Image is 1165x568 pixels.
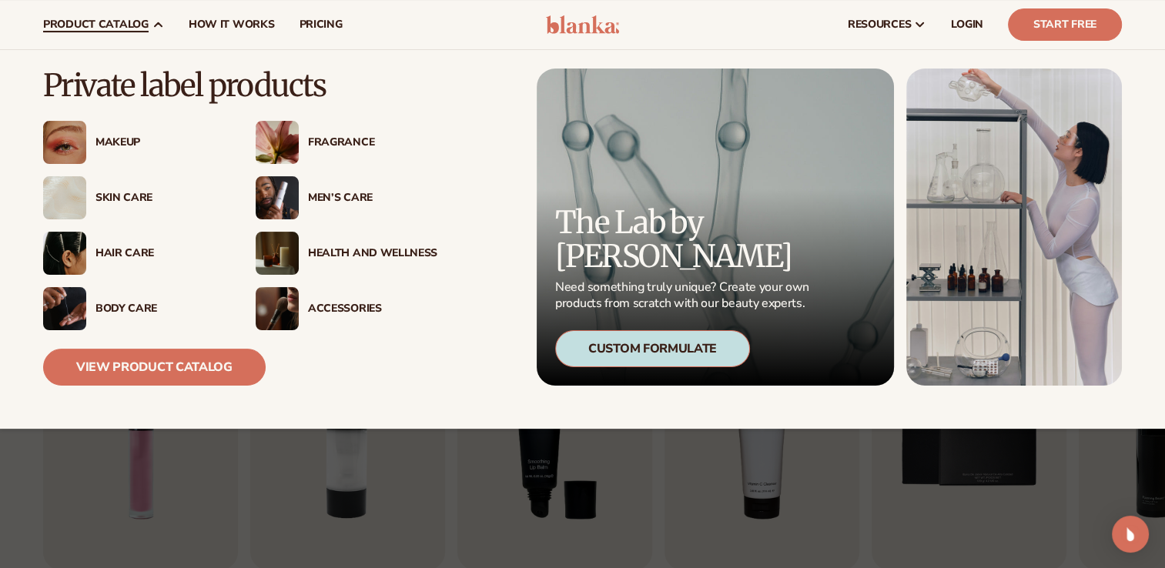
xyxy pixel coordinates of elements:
img: Male hand applying moisturizer. [43,287,86,330]
a: Male hand applying moisturizer. Body Care [43,287,225,330]
a: Pink blooming flower. Fragrance [256,121,437,164]
span: product catalog [43,18,149,31]
div: Makeup [95,136,225,149]
div: Skin Care [95,192,225,205]
span: pricing [299,18,342,31]
a: View Product Catalog [43,349,266,386]
a: Start Free [1008,8,1122,41]
img: Male holding moisturizer bottle. [256,176,299,219]
span: resources [848,18,911,31]
img: Candles and incense on table. [256,232,299,275]
a: Candles and incense on table. Health And Wellness [256,232,437,275]
a: Microscopic product formula. The Lab by [PERSON_NAME] Need something truly unique? Create your ow... [537,68,894,386]
a: Male holding moisturizer bottle. Men’s Care [256,176,437,219]
p: The Lab by [PERSON_NAME] [555,205,814,273]
img: Female hair pulled back with clips. [43,232,86,275]
a: Female hair pulled back with clips. Hair Care [43,232,225,275]
a: Female with glitter eye makeup. Makeup [43,121,225,164]
a: Cream moisturizer swatch. Skin Care [43,176,225,219]
img: Female with makeup brush. [256,287,299,330]
a: Female with makeup brush. Accessories [256,287,437,330]
img: Female in lab with equipment. [906,68,1122,386]
div: Custom Formulate [555,330,750,367]
span: LOGIN [951,18,983,31]
span: How It Works [189,18,275,31]
div: Body Care [95,302,225,316]
img: Pink blooming flower. [256,121,299,164]
div: Open Intercom Messenger [1112,516,1149,553]
img: logo [546,15,619,34]
p: Need something truly unique? Create your own products from scratch with our beauty experts. [555,279,814,312]
div: Health And Wellness [308,247,437,260]
div: Fragrance [308,136,437,149]
div: Men’s Care [308,192,437,205]
div: Accessories [308,302,437,316]
img: Cream moisturizer swatch. [43,176,86,219]
div: Hair Care [95,247,225,260]
img: Female with glitter eye makeup. [43,121,86,164]
p: Private label products [43,68,437,102]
